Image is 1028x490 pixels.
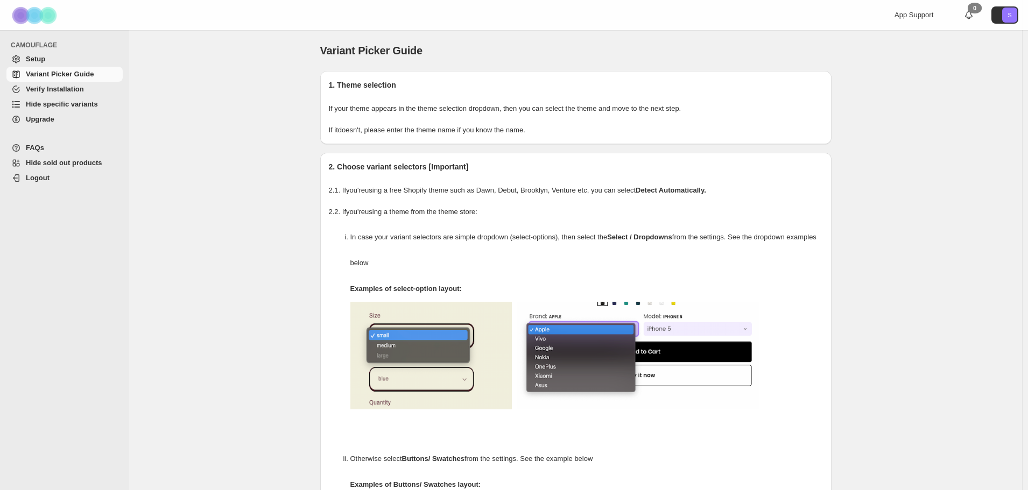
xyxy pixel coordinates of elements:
a: Verify Installation [6,82,123,97]
p: If your theme appears in the theme selection dropdown, then you can select the theme and move to ... [329,103,823,114]
span: Avatar with initials S [1002,8,1017,23]
span: Verify Installation [26,85,84,93]
span: FAQs [26,144,44,152]
span: Logout [26,174,50,182]
img: camouflage-select-options-2 [517,302,759,409]
span: Variant Picker Guide [320,45,423,56]
span: Upgrade [26,115,54,123]
h2: 1. Theme selection [329,80,823,90]
strong: Detect Automatically. [636,186,706,194]
img: camouflage-select-options [350,302,512,409]
strong: Examples of select-option layout: [350,285,462,293]
span: Hide sold out products [26,159,102,167]
span: Hide specific variants [26,100,98,108]
a: FAQs [6,140,123,155]
a: Logout [6,171,123,186]
p: Otherwise select from the settings. See the example below [350,446,823,472]
div: 0 [968,3,982,13]
p: In case your variant selectors are simple dropdown (select-options), then select the from the set... [350,224,823,276]
a: Variant Picker Guide [6,67,123,82]
p: 2.2. If you're using a theme from the theme store: [329,207,823,217]
span: App Support [895,11,933,19]
button: Avatar with initials S [991,6,1018,24]
a: Hide specific variants [6,97,123,112]
a: Setup [6,52,123,67]
text: S [1008,12,1011,18]
span: Setup [26,55,45,63]
span: CAMOUFLAGE [11,41,124,49]
span: Variant Picker Guide [26,70,94,78]
strong: Buttons/ Swatches [402,455,464,463]
img: Camouflage [9,1,62,30]
a: Hide sold out products [6,155,123,171]
h2: 2. Choose variant selectors [Important] [329,161,823,172]
strong: Select / Dropdowns [607,233,672,241]
p: If it doesn't , please enter the theme name if you know the name. [329,125,823,136]
p: 2.1. If you're using a free Shopify theme such as Dawn, Debut, Brooklyn, Venture etc, you can select [329,185,823,196]
a: 0 [963,10,974,20]
a: Upgrade [6,112,123,127]
strong: Examples of Buttons/ Swatches layout: [350,480,481,488]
